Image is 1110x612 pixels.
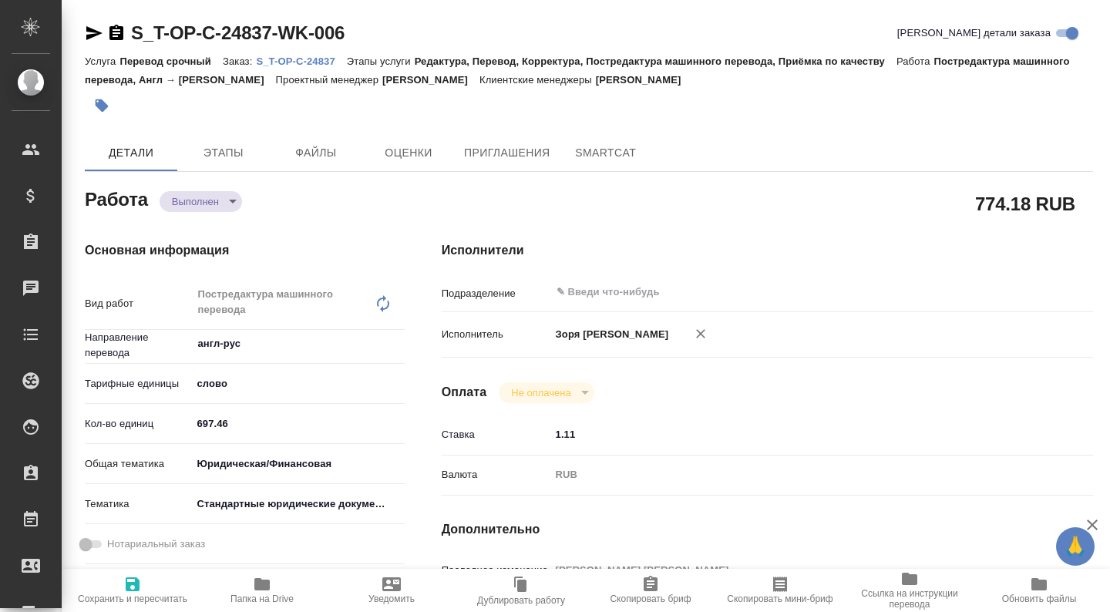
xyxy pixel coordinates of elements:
[368,594,415,604] span: Уведомить
[191,412,405,435] input: ✎ Введи что-нибудь
[464,143,550,163] span: Приглашения
[550,559,1039,581] input: Пустое поле
[1002,594,1077,604] span: Обновить файлы
[372,143,446,163] span: Оценки
[415,55,896,67] p: Редактура, Перевод, Корректура, Постредактура машинного перевода, Приёмка по качеству
[396,342,399,345] button: Open
[85,184,148,212] h2: Работа
[382,74,479,86] p: [PERSON_NAME]
[85,24,103,42] button: Скопировать ссылку для ЯМессенджера
[327,569,456,612] button: Уведомить
[191,371,405,397] div: слово
[85,55,119,67] p: Услуга
[596,74,693,86] p: [PERSON_NAME]
[230,594,294,604] span: Папка на Drive
[442,467,550,483] p: Валюта
[456,569,586,612] button: Дублировать работу
[727,594,832,604] span: Скопировать мини-бриф
[131,22,345,43] a: S_T-OP-C-24837-WK-006
[223,55,256,67] p: Заказ:
[187,143,261,163] span: Этапы
[119,55,223,67] p: Перевод срочный
[347,55,415,67] p: Этапы услуги
[279,143,353,163] span: Файлы
[85,496,191,512] p: Тематика
[85,89,119,123] button: Добавить тэг
[550,327,669,342] p: Зоря [PERSON_NAME]
[85,296,191,311] p: Вид работ
[555,283,983,301] input: ✎ Введи что-нибудь
[569,143,643,163] span: SmartCat
[167,195,224,208] button: Выполнен
[256,55,346,67] p: S_T-OP-C-24837
[1031,291,1034,294] button: Open
[715,569,845,612] button: Скопировать мини-бриф
[499,382,594,403] div: Выполнен
[160,191,242,212] div: Выполнен
[94,143,168,163] span: Детали
[85,416,191,432] p: Кол-во единиц
[974,569,1104,612] button: Обновить файлы
[442,520,1093,539] h4: Дополнительно
[442,563,550,578] p: Последнее изменение
[107,536,205,552] span: Нотариальный заказ
[1062,530,1088,563] span: 🙏
[442,383,487,402] h4: Оплата
[897,25,1051,41] span: [PERSON_NAME] детали заказа
[896,55,934,67] p: Работа
[442,327,550,342] p: Исполнитель
[107,24,126,42] button: Скопировать ссылку
[191,491,405,517] div: Стандартные юридические документы, договоры, уставы
[477,595,565,606] span: Дублировать работу
[854,588,965,610] span: Ссылка на инструкции перевода
[68,569,197,612] button: Сохранить и пересчитать
[85,456,191,472] p: Общая тематика
[442,241,1093,260] h4: Исполнители
[442,286,550,301] p: Подразделение
[85,376,191,392] p: Тарифные единицы
[550,423,1039,446] input: ✎ Введи что-нибудь
[610,594,691,604] span: Скопировать бриф
[442,427,550,442] p: Ставка
[975,190,1075,217] h2: 774.18 RUB
[191,451,405,477] div: Юридическая/Финансовая
[256,54,346,67] a: S_T-OP-C-24837
[197,569,327,612] button: Папка на Drive
[85,330,191,361] p: Направление перевода
[684,317,718,351] button: Удалить исполнителя
[276,74,382,86] p: Проектный менеджер
[506,386,575,399] button: Не оплачена
[845,569,974,612] button: Ссылка на инструкции перевода
[586,569,715,612] button: Скопировать бриф
[550,462,1039,488] div: RUB
[85,241,380,260] h4: Основная информация
[1056,527,1095,566] button: 🙏
[479,74,596,86] p: Клиентские менеджеры
[78,594,187,604] span: Сохранить и пересчитать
